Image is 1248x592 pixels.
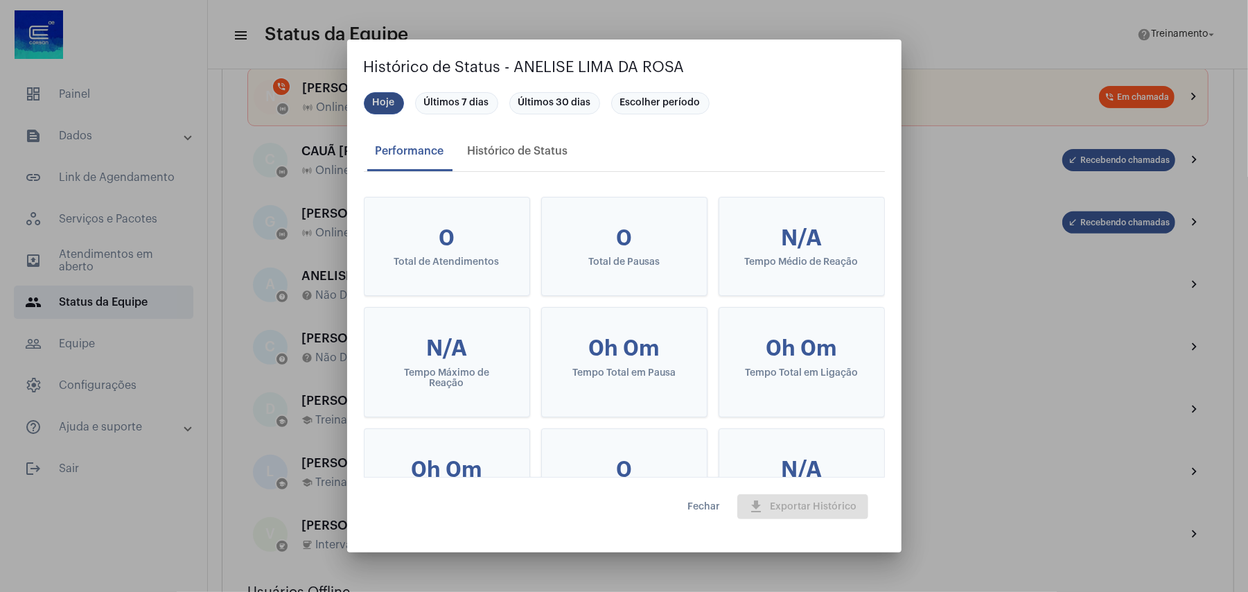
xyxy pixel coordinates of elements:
mat-chip: Últimos 7 dias [415,92,498,114]
mat-chip: Hoje [364,92,404,114]
div: 0h 0m [564,336,685,362]
div: Tempo Médio de Reação [741,257,862,268]
mat-chip: Escolher período [611,92,710,114]
mat-icon: download [748,498,765,515]
div: Tempo Total em Ligação [741,368,862,378]
div: Total de Pausas [564,257,685,268]
div: Tempo Máximo de Reação [387,368,507,389]
div: N/A [741,457,862,483]
div: 0h 0m [741,336,862,362]
div: Total de Atendimentos [387,257,507,268]
div: Performance [376,145,444,157]
span: Exportar Histórico [748,502,857,512]
div: Histórico de Status [468,145,568,157]
div: 0h 0m [387,457,507,483]
span: Fechar [688,502,721,512]
button: Exportar Histórico [737,494,868,519]
div: N/A [387,336,507,362]
button: Fechar [677,494,732,519]
div: N/A [741,225,862,252]
div: 0 [387,225,507,252]
div: 0 [564,225,685,252]
mat-chip-list: Seleção de período [364,89,885,117]
div: 0 [564,457,685,483]
div: Tempo Total em Pausa [564,368,685,378]
mat-chip: Últimos 30 dias [509,92,600,114]
h2: Histórico de Status - ANELISE LIMA DA ROSA [364,56,885,78]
